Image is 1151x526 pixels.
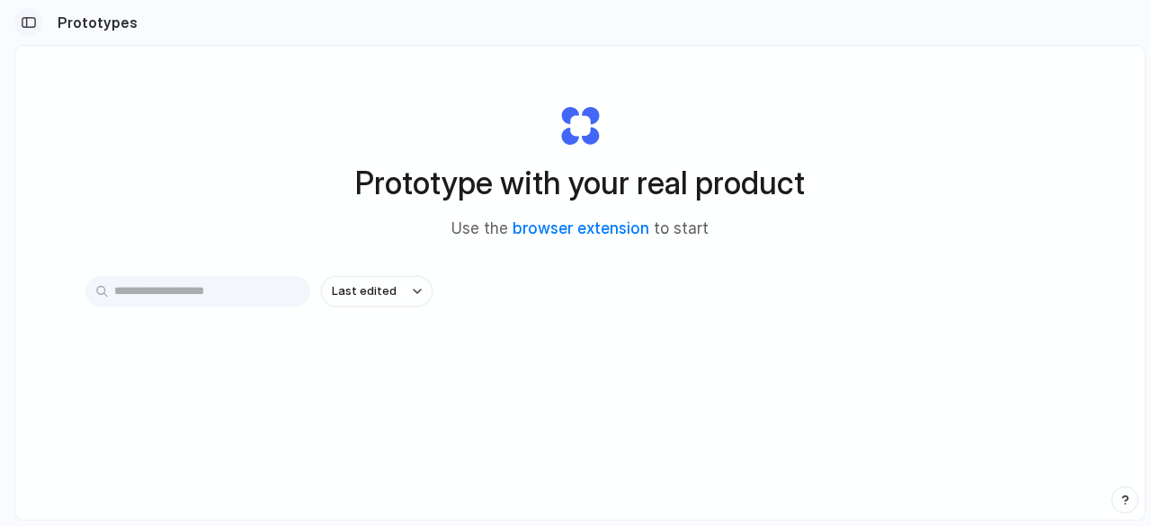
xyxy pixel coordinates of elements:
[451,218,709,241] span: Use the to start
[50,12,138,33] h2: Prototypes
[332,282,397,300] span: Last edited
[321,276,433,307] button: Last edited
[513,219,649,237] a: browser extension
[355,159,805,207] h1: Prototype with your real product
